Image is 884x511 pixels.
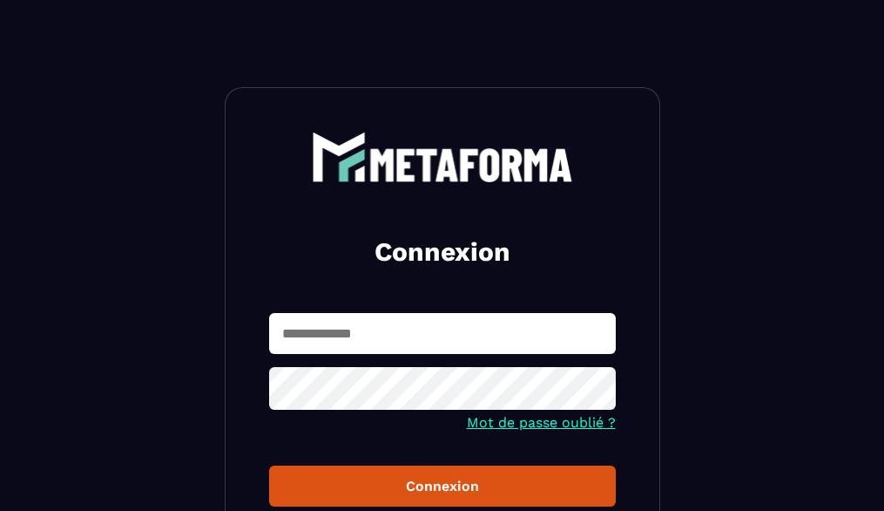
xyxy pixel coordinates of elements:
[290,235,595,269] h2: Connexion
[269,466,616,507] button: Connexion
[467,414,616,431] a: Mot de passe oublié ?
[283,478,602,494] div: Connexion
[312,132,573,182] img: logo
[269,132,616,182] a: logo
